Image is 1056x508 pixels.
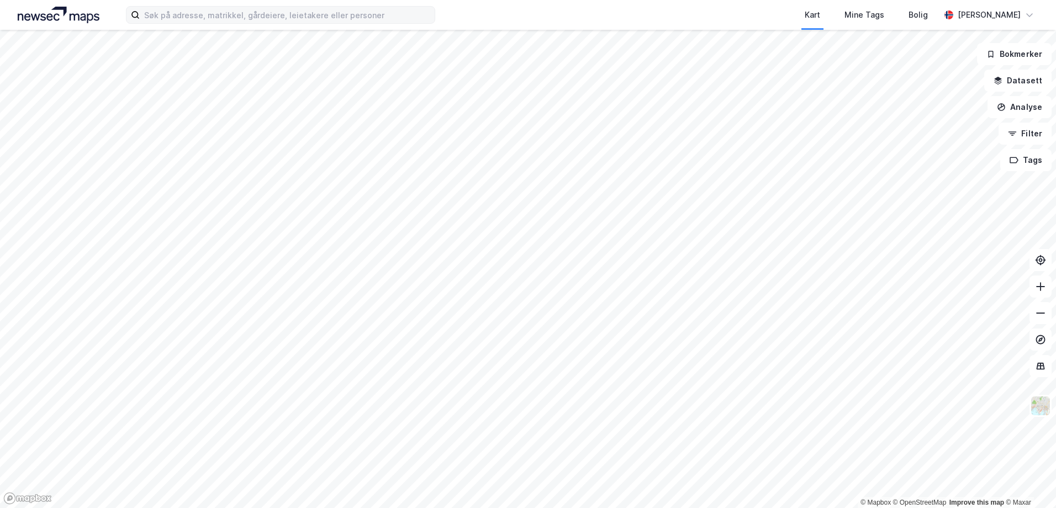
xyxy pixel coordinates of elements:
button: Filter [999,123,1052,145]
button: Tags [1000,149,1052,171]
a: Mapbox homepage [3,492,52,505]
a: Mapbox [860,499,891,506]
div: Kart [805,8,820,22]
button: Datasett [984,70,1052,92]
button: Bokmerker [977,43,1052,65]
div: Bolig [909,8,928,22]
div: Kontrollprogram for chat [1001,455,1056,508]
button: Analyse [988,96,1052,118]
a: OpenStreetMap [893,499,947,506]
input: Søk på adresse, matrikkel, gårdeiere, leietakere eller personer [140,7,435,23]
iframe: Chat Widget [1001,455,1056,508]
a: Improve this map [949,499,1004,506]
img: Z [1030,395,1051,416]
div: Mine Tags [844,8,884,22]
div: [PERSON_NAME] [958,8,1021,22]
img: logo.a4113a55bc3d86da70a041830d287a7e.svg [18,7,99,23]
